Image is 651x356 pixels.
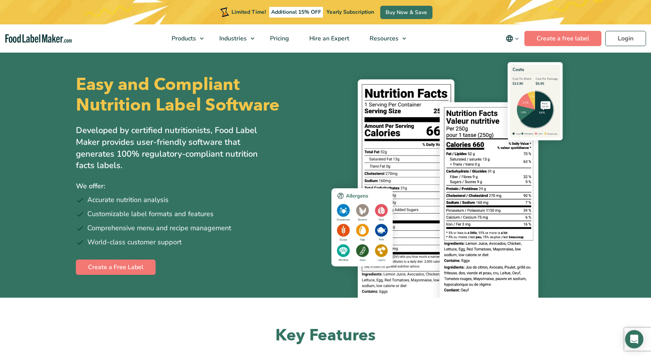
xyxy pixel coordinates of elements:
span: World-class customer support [87,237,182,247]
span: Limited Time! [231,8,266,16]
span: Yearly Subscription [326,8,374,16]
span: Accurate nutrition analysis [87,195,169,205]
h1: Easy and Compliant Nutrition Label Software [76,74,319,115]
a: Industries [209,24,258,53]
a: Products [162,24,207,53]
a: Login [605,31,646,46]
a: Create a Free Label [76,260,156,275]
div: Open Intercom Messenger [625,330,643,348]
a: Create a free label [524,31,601,46]
a: Buy Now & Save [380,6,432,19]
a: Pricing [260,24,297,53]
span: Pricing [268,34,290,43]
span: Industries [217,34,248,43]
span: Customizable label formats and features [87,209,214,219]
p: Developed by certified nutritionists, Food Label Maker provides user-friendly software that gener... [76,125,274,172]
span: Hire an Expert [307,34,350,43]
h2: Key Features [76,325,575,346]
p: We offer: [76,181,320,192]
span: Products [169,34,197,43]
a: Hire an Expert [299,24,358,53]
span: Resources [367,34,399,43]
a: Resources [360,24,410,53]
span: Comprehensive menu and recipe management [87,223,231,233]
span: Additional 15% OFF [269,7,323,18]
